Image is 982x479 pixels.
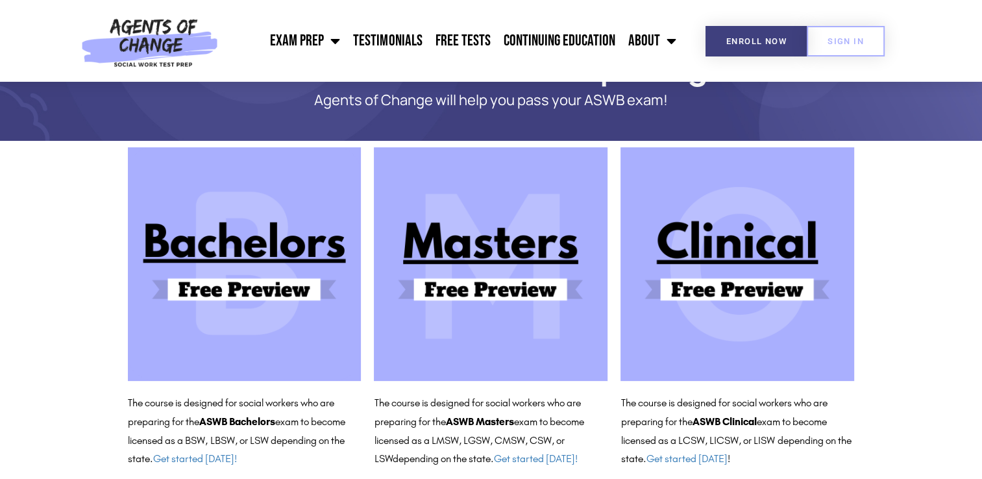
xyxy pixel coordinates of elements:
[428,25,497,57] a: Free Tests
[692,415,756,428] b: ASWB Clinical
[445,415,513,428] b: ASWB Masters
[128,394,362,469] p: The course is designed for social workers who are preparing for the exam to become licensed as a ...
[173,92,809,108] p: Agents of Change will help you pass your ASWB exam!
[706,26,807,56] a: Enroll Now
[643,452,730,465] span: . !
[392,452,577,465] span: depending on the state.
[225,25,683,57] nav: Menu
[726,37,787,45] span: Enroll Now
[153,452,237,465] a: Get started [DATE]!
[828,37,864,45] span: SIGN IN
[374,394,608,469] p: The course is designed for social workers who are preparing for the exam to become licensed as a ...
[347,25,428,57] a: Testimonials
[646,452,727,465] a: Get started [DATE]
[199,415,275,428] b: ASWB Bachelors
[264,25,347,57] a: Exam Prep
[497,25,621,57] a: Continuing Education
[493,452,577,465] a: Get started [DATE]!
[620,394,854,469] p: The course is designed for social workers who are preparing for the exam to become licensed as a ...
[807,26,885,56] a: SIGN IN
[621,25,682,57] a: About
